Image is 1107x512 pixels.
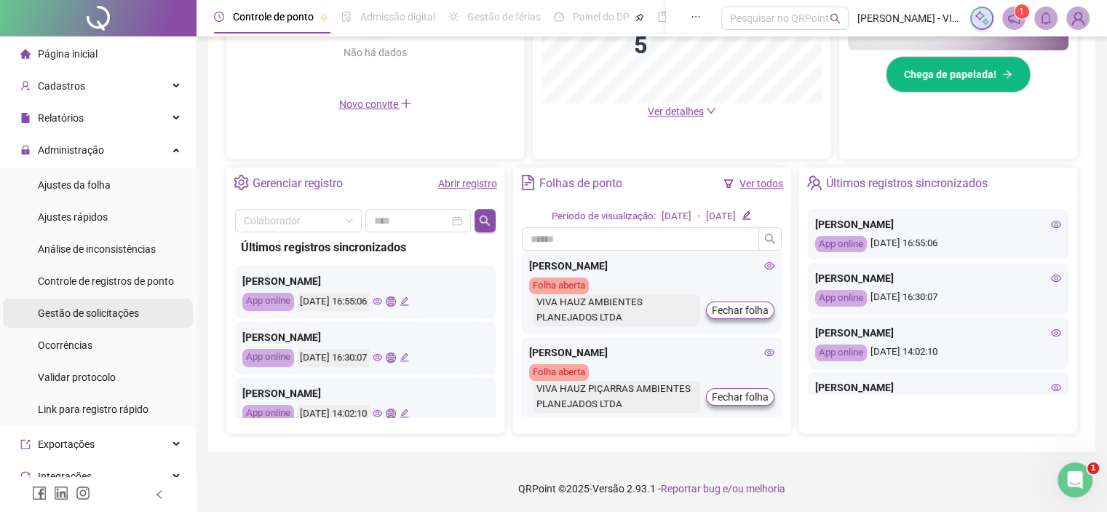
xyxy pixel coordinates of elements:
[815,236,867,253] div: App online
[1051,382,1061,393] span: eye
[373,409,382,418] span: eye
[234,175,249,190] span: setting
[764,347,774,358] span: eye
[20,145,31,155] span: lock
[706,302,774,319] button: Fechar folha
[1019,7,1024,17] span: 1
[386,409,395,418] span: global
[242,329,488,345] div: [PERSON_NAME]
[533,294,701,326] div: VIVA HAUZ AMBIENTES PLANEJADOS LTDA
[539,171,622,196] div: Folhas de ponto
[657,12,667,22] span: book
[1039,12,1052,25] span: bell
[573,11,630,23] span: Painel do DP
[648,106,716,117] a: Ver detalhes down
[386,353,395,362] span: global
[806,175,822,190] span: team
[857,10,961,26] span: [PERSON_NAME] - VIVA HAUZ KONZEPT
[76,486,90,500] span: instagram
[242,349,294,367] div: App online
[242,273,488,289] div: [PERSON_NAME]
[662,209,691,224] div: [DATE]
[904,66,996,82] span: Chega de papelada!
[706,388,774,406] button: Fechar folha
[815,290,1061,307] div: [DATE] 16:30:07
[32,486,47,500] span: facebook
[38,48,98,60] span: Página inicial
[1051,328,1061,338] span: eye
[438,178,497,189] a: Abrir registro
[764,261,774,271] span: eye
[400,353,409,362] span: edit
[242,405,294,423] div: App online
[533,381,701,413] div: VIVA HAUZ PIÇARRAS AMBIENTES PLANEJADOS LTDA
[373,353,382,362] span: eye
[38,275,174,287] span: Controle de registros de ponto
[298,405,369,423] div: [DATE] 14:02:10
[742,210,751,220] span: edit
[739,178,783,189] a: Ver todos
[826,171,988,196] div: Últimos registros sincronizados
[815,290,867,307] div: App online
[661,483,785,495] span: Reportar bug e/ou melhoria
[529,364,589,381] div: Folha aberta
[697,209,700,224] div: -
[1007,12,1020,25] span: notification
[815,216,1061,232] div: [PERSON_NAME]
[886,56,1031,92] button: Chega de papelada!
[339,98,412,110] span: Novo convite
[373,296,382,306] span: eye
[298,349,369,367] div: [DATE] 16:30:07
[706,209,736,224] div: [DATE]
[1087,462,1099,474] span: 1
[20,81,31,91] span: user-add
[592,483,624,495] span: Versão
[529,258,775,274] div: [PERSON_NAME]
[1067,7,1089,29] img: 75306
[341,12,352,22] span: file-done
[1051,273,1061,283] span: eye
[1002,69,1012,79] span: arrow-right
[20,471,31,481] span: sync
[529,277,589,294] div: Folha aberta
[38,307,139,319] span: Gestão de solicitações
[38,80,85,92] span: Cadastros
[38,243,156,255] span: Análise de inconsistências
[467,11,541,23] span: Gestão de férias
[154,489,164,500] span: left
[20,113,31,123] span: file
[20,49,31,59] span: home
[554,12,564,22] span: dashboard
[815,325,1061,341] div: [PERSON_NAME]
[400,296,409,306] span: edit
[815,344,867,361] div: App online
[38,339,92,351] span: Ocorrências
[712,302,769,318] span: Fechar folha
[815,344,1061,361] div: [DATE] 14:02:10
[38,211,108,223] span: Ajustes rápidos
[241,238,490,256] div: Últimos registros sincronizados
[712,389,769,405] span: Fechar folha
[242,293,294,311] div: App online
[529,344,775,361] div: [PERSON_NAME]
[242,385,488,401] div: [PERSON_NAME]
[815,379,1061,395] div: [PERSON_NAME]
[479,215,491,227] span: search
[320,13,328,22] span: pushpin
[214,12,224,22] span: clock-circle
[1058,462,1092,497] iframe: Intercom live chat
[815,236,1061,253] div: [DATE] 16:55:06
[298,293,369,311] div: [DATE] 16:55:06
[360,11,435,23] span: Admissão digital
[830,13,841,24] span: search
[448,12,459,22] span: sun
[38,179,111,191] span: Ajustes da folha
[386,296,395,306] span: global
[20,439,31,449] span: export
[54,486,68,500] span: linkedin
[38,144,104,156] span: Administração
[1051,219,1061,229] span: eye
[520,175,536,190] span: file-text
[400,98,412,109] span: plus
[309,44,443,60] div: Não há dados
